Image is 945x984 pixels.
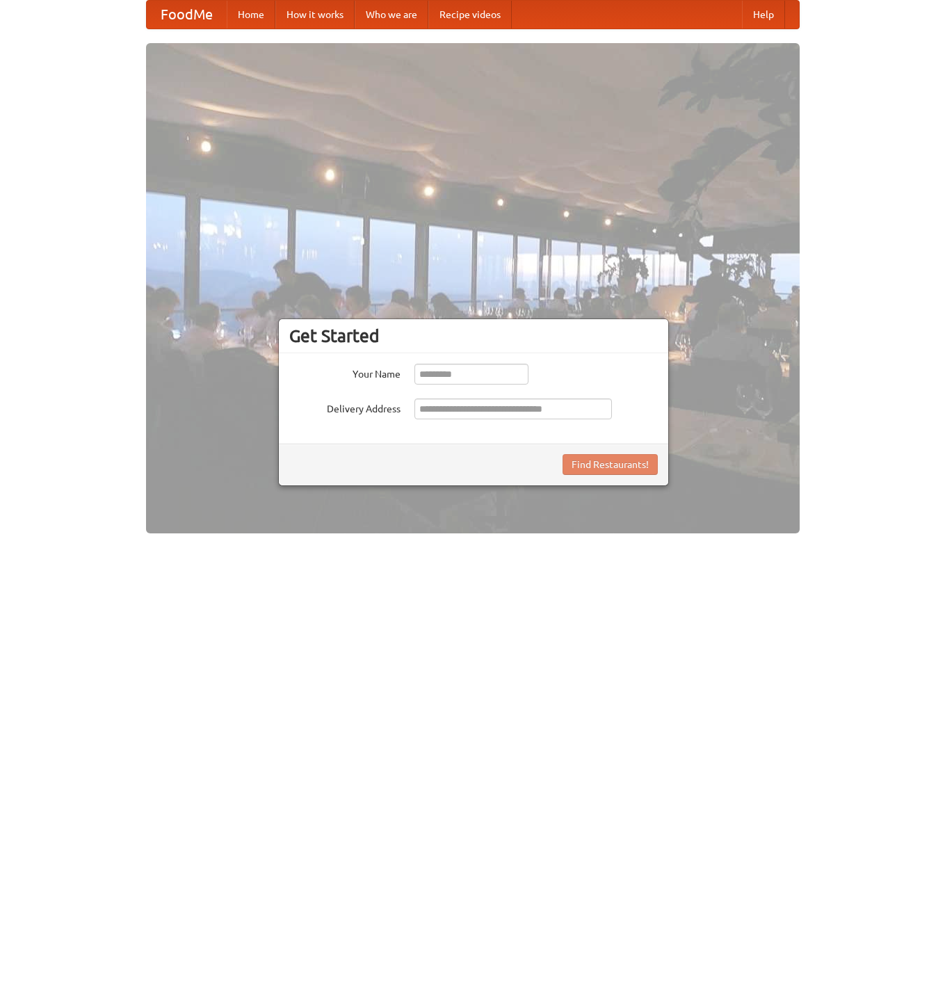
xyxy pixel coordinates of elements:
[227,1,275,29] a: Home
[355,1,428,29] a: Who we are
[289,398,401,416] label: Delivery Address
[563,454,658,475] button: Find Restaurants!
[147,1,227,29] a: FoodMe
[289,364,401,381] label: Your Name
[275,1,355,29] a: How it works
[742,1,785,29] a: Help
[428,1,512,29] a: Recipe videos
[289,325,658,346] h3: Get Started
